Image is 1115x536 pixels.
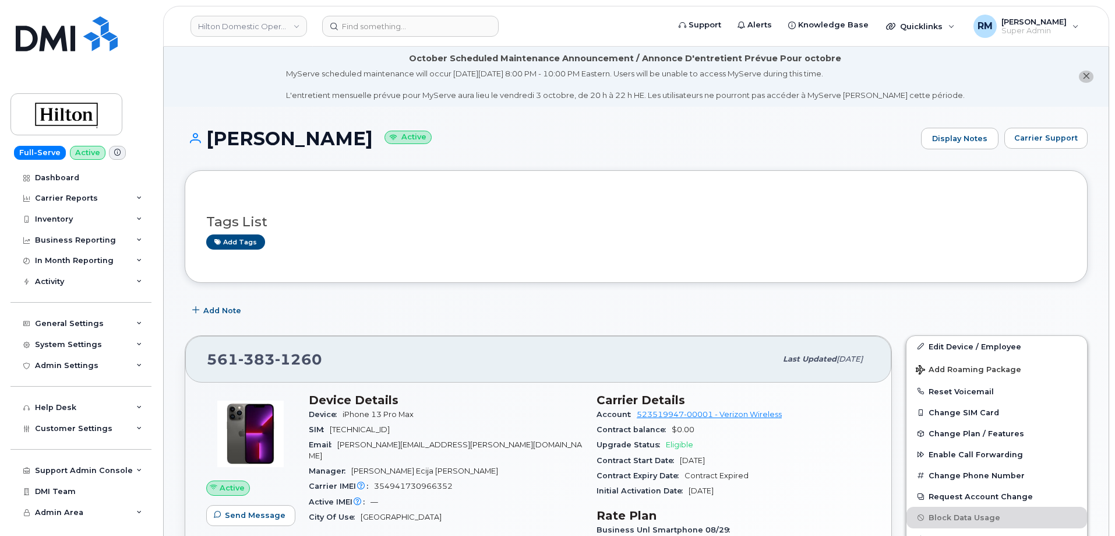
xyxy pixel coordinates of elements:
[309,482,374,491] span: Carrier IMEI
[225,510,285,521] span: Send Message
[689,486,714,495] span: [DATE]
[1064,485,1106,527] iframe: Messenger Launcher
[672,425,694,434] span: $0.00
[384,131,432,144] small: Active
[309,393,583,407] h3: Device Details
[597,471,684,480] span: Contract Expiry Date
[409,52,841,65] div: October Scheduled Maintenance Announcement / Annonce D'entretient Prévue Pour octobre
[916,365,1021,376] span: Add Roaming Package
[351,467,498,475] span: [PERSON_NAME] Ecija [PERSON_NAME]
[207,351,322,368] span: 561
[684,471,749,480] span: Contract Expired
[309,440,337,449] span: Email
[906,444,1087,465] button: Enable Call Forwarding
[330,425,390,434] span: [TECHNICAL_ID]
[921,128,998,150] a: Display Notes
[206,234,265,249] a: Add tags
[238,351,275,368] span: 383
[216,399,285,469] img: image20231002-3703462-oworib.jpeg
[906,402,1087,423] button: Change SIM Card
[906,381,1087,402] button: Reset Voicemail
[371,498,378,506] span: —
[374,482,453,491] span: 354941730966352
[597,440,666,449] span: Upgrade Status
[309,410,343,419] span: Device
[783,355,837,363] span: Last updated
[597,393,870,407] h3: Carrier Details
[286,68,965,101] div: MyServe scheduled maintenance will occur [DATE][DATE] 8:00 PM - 10:00 PM Eastern. Users will be u...
[185,300,251,321] button: Add Note
[309,440,582,460] span: [PERSON_NAME][EMAIL_ADDRESS][PERSON_NAME][DOMAIN_NAME]
[597,526,736,534] span: Business Unl Smartphone 08/29
[1079,71,1093,83] button: close notification
[666,440,693,449] span: Eligible
[597,486,689,495] span: Initial Activation Date
[185,128,915,149] h1: [PERSON_NAME]
[309,467,351,475] span: Manager
[203,305,241,316] span: Add Note
[837,355,863,363] span: [DATE]
[906,507,1087,528] button: Block Data Usage
[906,357,1087,381] button: Add Roaming Package
[309,498,371,506] span: Active IMEI
[906,423,1087,444] button: Change Plan / Features
[637,410,782,419] a: 523519947-00001 - Verizon Wireless
[275,351,322,368] span: 1260
[906,336,1087,357] a: Edit Device / Employee
[906,465,1087,486] button: Change Phone Number
[597,425,672,434] span: Contract balance
[206,215,1066,229] h3: Tags List
[1004,128,1088,149] button: Carrier Support
[361,513,442,521] span: [GEOGRAPHIC_DATA]
[929,450,1023,459] span: Enable Call Forwarding
[597,509,870,523] h3: Rate Plan
[309,513,361,521] span: City Of Use
[343,410,414,419] span: iPhone 13 Pro Max
[929,429,1024,438] span: Change Plan / Features
[597,410,637,419] span: Account
[309,425,330,434] span: SIM
[597,456,680,465] span: Contract Start Date
[680,456,705,465] span: [DATE]
[220,482,245,493] span: Active
[206,505,295,526] button: Send Message
[1014,132,1078,143] span: Carrier Support
[906,486,1087,507] button: Request Account Change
